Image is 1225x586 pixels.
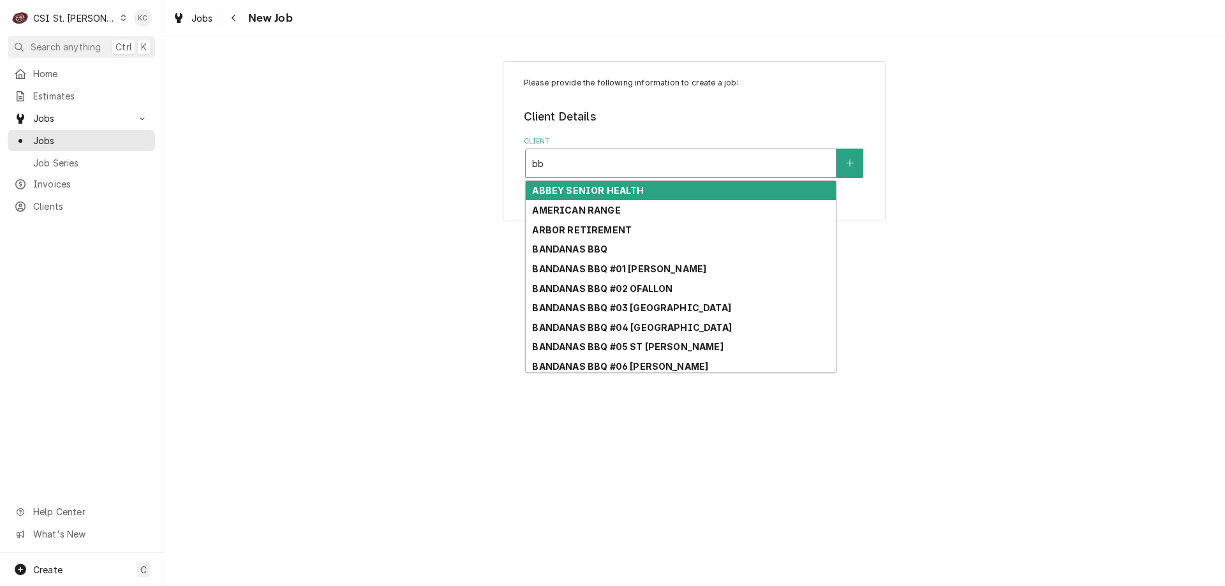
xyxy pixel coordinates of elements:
[8,36,155,58] button: Search anythingCtrlK
[8,196,155,217] a: Clients
[33,112,130,125] span: Jobs
[532,185,644,196] strong: ABBEY SENIOR HEALTH
[532,263,706,274] strong: BANDANAS BBQ #01 [PERSON_NAME]
[140,563,147,576] span: C
[532,302,731,313] strong: BANDANAS BBQ #03 [GEOGRAPHIC_DATA]
[8,108,155,129] a: Go to Jobs
[836,149,863,178] button: Create New Client
[532,283,672,294] strong: BANDANAS BBQ #02 OFALLON
[8,63,155,84] a: Home
[33,156,149,170] span: Job Series
[167,8,218,29] a: Jobs
[8,173,155,194] a: Invoices
[33,527,147,541] span: What's New
[191,11,213,25] span: Jobs
[33,11,116,25] div: CSI St. [PERSON_NAME]
[244,10,293,27] span: New Job
[8,501,155,522] a: Go to Help Center
[503,61,886,221] div: Job Create/Update
[141,40,147,54] span: K
[11,9,29,27] div: C
[33,177,149,191] span: Invoices
[33,505,147,518] span: Help Center
[8,130,155,151] a: Jobs
[33,89,149,103] span: Estimates
[524,77,865,178] div: Job Create/Update Form
[8,524,155,545] a: Go to What's New
[134,9,152,27] div: KC
[8,85,155,106] a: Estimates
[524,108,865,125] legend: Client Details
[33,200,149,213] span: Clients
[33,564,63,575] span: Create
[846,159,854,168] svg: Create New Client
[224,8,244,28] button: Navigate back
[524,77,865,89] p: Please provide the following information to create a job:
[8,152,155,173] a: Job Series
[33,67,149,80] span: Home
[524,136,865,147] label: Client
[31,40,101,54] span: Search anything
[115,40,132,54] span: Ctrl
[532,205,620,216] strong: AMERICAN RANGE
[532,341,723,352] strong: BANDANAS BBQ #05 ST [PERSON_NAME]
[134,9,152,27] div: Kelly Christen's Avatar
[532,322,731,333] strong: BANDANAS BBQ #04 [GEOGRAPHIC_DATA]
[532,244,607,254] strong: BANDANAS BBQ
[532,361,708,372] strong: BANDANAS BBQ #06 [PERSON_NAME]
[11,9,29,27] div: CSI St. Louis's Avatar
[524,136,865,178] div: Client
[33,134,149,147] span: Jobs
[532,224,632,235] strong: ARBOR RETIREMENT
